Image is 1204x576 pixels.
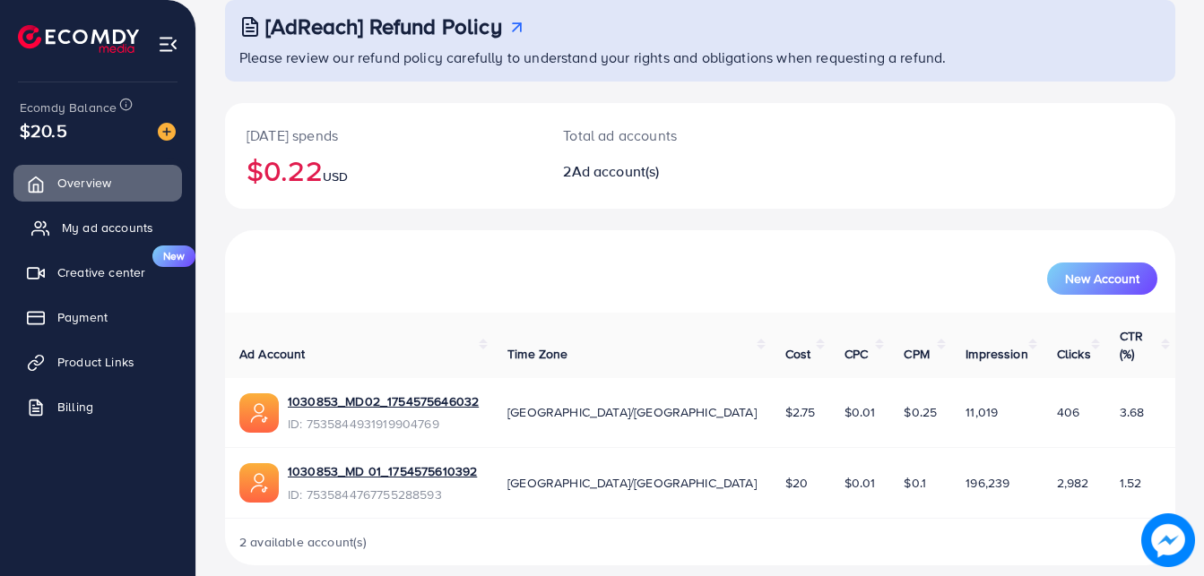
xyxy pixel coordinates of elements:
span: 406 [1057,403,1079,421]
span: $0.01 [845,474,876,492]
span: 196,239 [966,474,1009,492]
span: New Account [1065,272,1139,285]
span: 2,982 [1057,474,1089,492]
span: $20 [785,474,808,492]
span: Ecomdy Balance [20,99,117,116]
span: Billing [57,398,93,416]
span: Product Links [57,353,134,371]
span: $2.75 [785,403,816,421]
span: $0.01 [845,403,876,421]
span: CPC [845,345,868,363]
span: [GEOGRAPHIC_DATA]/[GEOGRAPHIC_DATA] [507,403,757,421]
img: logo [18,25,139,53]
span: 2 available account(s) [239,533,368,551]
a: My ad accounts [13,210,182,245]
img: ic-ads-acc.e4c84228.svg [239,463,279,503]
span: Overview [57,174,111,192]
a: Billing [13,389,182,425]
span: CPM [904,345,929,363]
span: ID: 7535844767755288593 [288,486,477,503]
h2: 2 [563,163,758,180]
span: Cost [785,345,811,363]
h2: $0.22 [247,153,520,187]
img: image [158,123,176,141]
span: $20.5 [20,117,67,143]
span: Impression [966,345,1028,363]
a: Overview [13,165,182,201]
p: Total ad accounts [563,125,758,146]
p: [DATE] spends [247,125,520,146]
a: Creative centerNew [13,254,182,290]
span: ID: 7535844931919904769 [288,415,479,433]
span: USD [323,168,348,185]
span: 1.52 [1120,474,1142,492]
h3: [AdReach] Refund Policy [265,13,502,39]
span: New [152,245,195,267]
a: 1030853_MD02_1754575646032 [288,392,479,410]
a: 1030853_MD 01_1754575610392 [288,462,477,480]
span: Creative center [57,263,145,281]
span: 3.68 [1120,403,1145,421]
img: image [1142,514,1195,567]
a: Payment [13,299,182,335]
span: My ad accounts [62,219,153,236]
span: [GEOGRAPHIC_DATA]/[GEOGRAPHIC_DATA] [507,474,757,492]
span: Ad Account [239,345,306,363]
span: CTR (%) [1120,327,1143,363]
span: $0.25 [904,403,937,421]
span: $0.1 [904,474,926,492]
button: New Account [1047,262,1157,295]
a: Product Links [13,344,182,380]
span: Clicks [1057,345,1091,363]
span: Payment [57,308,108,326]
img: ic-ads-acc.e4c84228.svg [239,393,279,433]
span: Time Zone [507,345,567,363]
span: Ad account(s) [572,161,660,181]
p: Please review our refund policy carefully to understand your rights and obligations when requesti... [239,47,1165,68]
span: 11,019 [966,403,998,421]
img: menu [158,34,178,55]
